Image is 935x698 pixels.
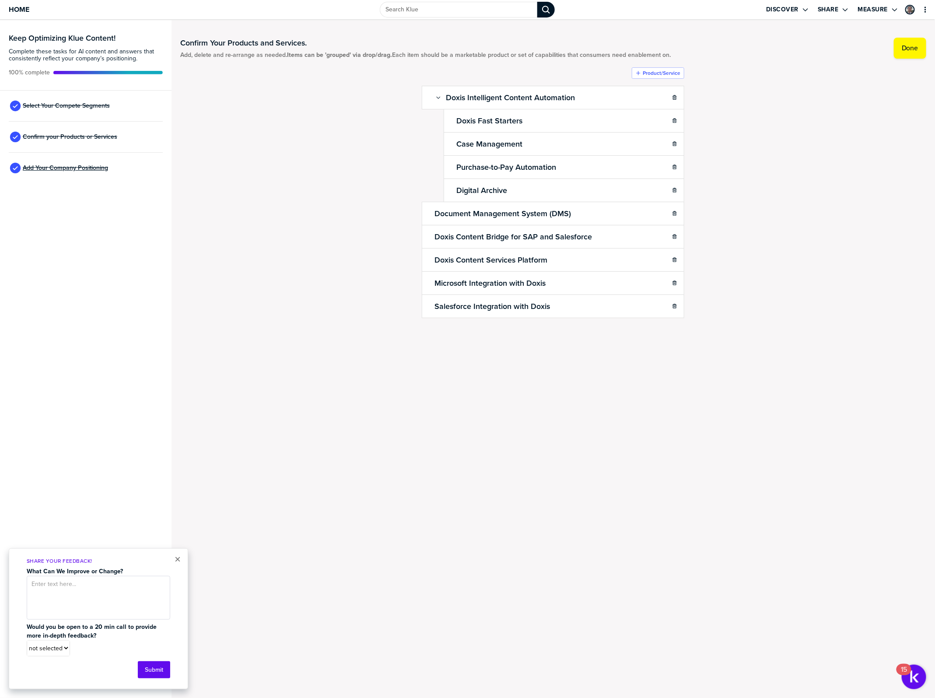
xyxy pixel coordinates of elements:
h2: Doxis Content Bridge for SAP and Salesforce [433,231,594,243]
input: Search Klue [380,2,537,18]
p: Share Your Feedback! [27,558,170,565]
span: Add Your Company Positioning [23,165,108,172]
span: Confirm your Products or Services [23,133,117,140]
button: Submit [138,661,170,678]
div: Pierre de Champsavin [905,5,915,14]
h2: Purchase-to-Pay Automation [455,161,558,173]
a: Edit Profile [904,4,916,15]
strong: Would you be open to a 20 min call to provide more in-depth feedback? [27,622,158,640]
h1: Confirm Your Products and Services. [180,38,671,48]
div: 15 [901,670,907,681]
h2: Case Management [455,138,524,150]
button: Open Resource Center, 15 new notifications [902,665,926,689]
label: Done [902,44,918,53]
label: Discover [766,6,798,14]
div: Search Klue [537,2,555,18]
span: Home [9,6,29,13]
h2: Doxis Intelligent Content Automation [444,91,577,104]
label: Share [818,6,839,14]
h2: Salesforce Integration with Doxis [433,300,552,312]
h3: Keep Optimizing Klue Content! [9,34,163,42]
span: Add, delete and re-arrange as needed. Each item should be a marketable product or set of capabili... [180,52,671,59]
strong: What Can We Improve or Change? [27,567,123,576]
button: Close [175,554,181,565]
img: 0808dbafb535eb4ec097b0bd6bea00d2-sml.png [906,6,914,14]
h2: Doxis Fast Starters [455,115,524,127]
span: Active [9,69,50,76]
span: Select Your Compete Segments [23,102,110,109]
label: Measure [858,6,888,14]
h2: Digital Archive [455,184,509,196]
h2: Doxis Content Services Platform [433,254,549,266]
span: Complete these tasks for AI content and answers that consistently reflect your company’s position... [9,48,163,62]
h2: Document Management System (DMS) [433,207,573,220]
strong: Items can be 'grouped' via drop/drag. [287,50,392,60]
h2: Microsoft Integration with Doxis [433,277,547,289]
label: Product/Service [643,70,680,77]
